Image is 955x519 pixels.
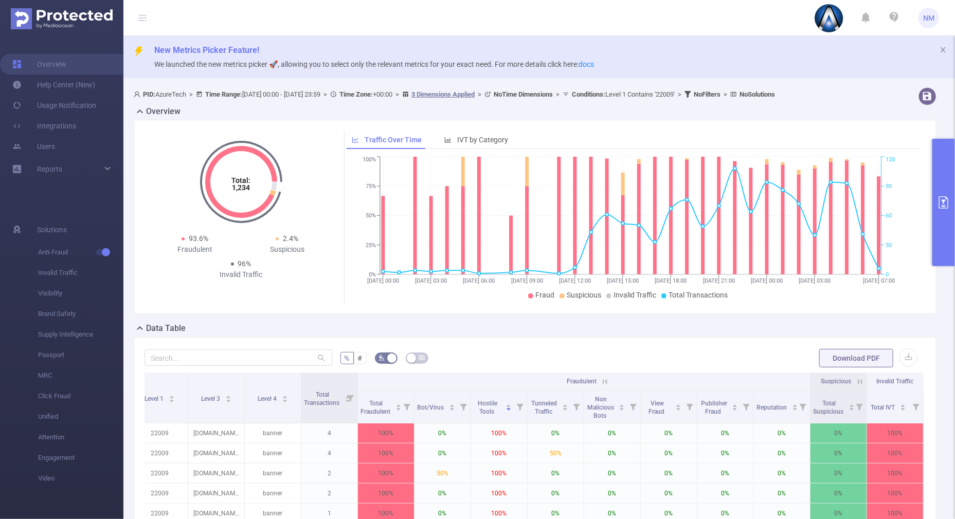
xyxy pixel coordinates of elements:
[754,443,810,463] p: 0%
[449,403,455,409] div: Sort
[940,44,947,55] button: icon: close
[849,406,854,410] i: icon: caret-down
[38,324,123,345] span: Supply Intelligence
[415,464,471,483] p: 50%
[365,136,422,144] span: Traffic Over Time
[471,423,527,443] p: 100%
[584,464,640,483] p: 0%
[867,443,923,463] p: 100%
[301,484,357,503] p: 2
[697,423,753,443] p: 0%
[358,484,414,503] p: 100%
[245,443,301,463] p: banner
[205,90,242,98] b: Time Range:
[134,46,144,57] i: icon: thunderbolt
[38,263,123,283] span: Invalid Traffic
[201,395,222,402] span: Level 3
[471,464,527,483] p: 100%
[395,406,401,410] i: icon: caret-down
[792,403,798,406] i: icon: caret-up
[149,244,241,255] div: Fraudulent
[701,400,727,415] span: Publisher Fraud
[799,277,831,284] tspan: [DATE] 03:00
[682,390,697,423] i: Filter menu
[810,464,867,483] p: 0%
[584,484,640,503] p: 0%
[569,390,584,423] i: Filter menu
[245,484,301,503] p: banner
[143,90,155,98] b: PID:
[641,484,697,503] p: 0%
[863,277,895,284] tspan: [DATE] 07:00
[419,355,425,361] i: icon: table
[379,355,385,361] i: icon: bg-colors
[909,390,923,423] i: Filter menu
[739,390,753,423] i: Filter menu
[188,464,244,483] p: [DOMAIN_NAME]
[415,423,471,443] p: 0%
[562,403,568,409] div: Sort
[132,443,188,463] p: 22009
[669,291,728,299] span: Total Transactions
[553,90,563,98] span: >
[532,400,557,415] span: Tunneled Traffic
[940,46,947,53] i: icon: close
[188,484,244,503] p: [DOMAIN_NAME]
[923,8,934,28] span: NM
[339,90,373,98] b: Time Zone:
[189,234,208,243] span: 93.6%
[38,468,123,489] span: Video
[282,398,287,401] i: icon: caret-down
[567,291,601,299] span: Suspicious
[369,271,376,278] tspan: 0%
[366,213,376,219] tspan: 50%
[132,423,188,443] p: 22009
[301,464,357,483] p: 2
[38,345,123,365] span: Passport
[358,354,363,362] span: #
[132,484,188,503] p: 22009
[513,390,527,423] i: Filter menu
[134,90,775,98] span: AzureTech [DATE] 00:00 - [DATE] 23:59 +00:00
[751,277,783,284] tspan: [DATE] 00:00
[457,136,508,144] span: IVT by Category
[877,378,914,385] span: Invalid Traffic
[282,394,287,397] i: icon: caret-up
[754,484,810,503] p: 0%
[188,423,244,443] p: [DOMAIN_NAME]
[675,90,684,98] span: >
[345,354,350,362] span: %
[154,60,594,68] span: We launched the new metrics picker 🚀, allowing you to select only the relevant metrics for your e...
[852,390,867,423] i: Filter menu
[475,90,484,98] span: >
[37,159,62,179] a: Reports
[343,373,357,423] i: Filter menu
[188,443,244,463] p: [DOMAIN_NAME]
[395,403,401,406] i: icon: caret-up
[584,423,640,443] p: 0%
[38,304,123,324] span: Brand Safety
[225,398,231,401] i: icon: caret-down
[506,403,512,409] div: Sort
[720,90,730,98] span: >
[352,136,359,143] i: icon: line-chart
[619,403,625,406] i: icon: caret-up
[38,406,123,427] span: Unified
[449,406,455,410] i: icon: caret-down
[619,403,625,409] div: Sort
[528,443,584,463] p: 50%
[301,423,357,443] p: 4
[821,378,852,385] span: Suspicious
[756,404,788,411] span: Reputation
[740,90,775,98] b: No Solutions
[867,484,923,503] p: 100%
[886,213,892,219] tspan: 60
[567,378,597,385] span: Fraudulent
[463,277,495,284] tspan: [DATE] 06:00
[411,90,475,98] u: 3 Dimensions Applied
[38,242,123,263] span: Anti-Fraud
[11,8,113,29] img: Protected Media
[392,90,402,98] span: >
[395,403,402,409] div: Sort
[675,403,681,409] div: Sort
